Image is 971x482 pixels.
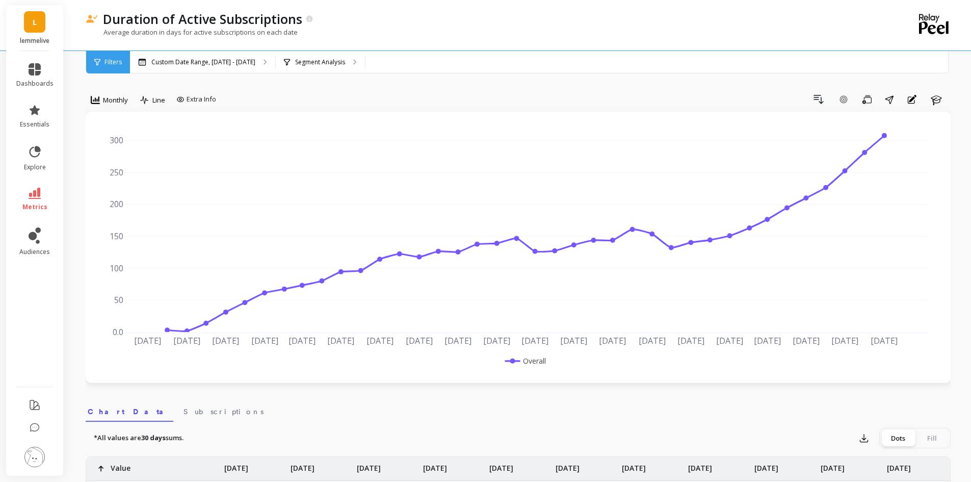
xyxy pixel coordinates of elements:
p: [DATE] [821,457,845,473]
p: Segment Analysis [295,58,345,66]
div: Dots [881,430,915,446]
strong: 30 days [141,433,166,442]
span: Chart Data [88,407,171,417]
p: [DATE] [754,457,778,473]
p: Duration of Active Subscriptions [103,10,302,28]
span: Monthly [103,95,128,105]
p: [DATE] [357,457,381,473]
p: [DATE] [887,457,911,473]
p: [DATE] [622,457,646,473]
p: lemmelive [16,37,54,45]
span: essentials [20,120,49,129]
p: *All values are sums. [94,433,183,443]
div: Fill [915,430,949,446]
p: [DATE] [423,457,447,473]
img: profile picture [24,447,45,467]
span: Line [152,95,165,105]
span: metrics [22,203,47,211]
span: L [33,16,37,28]
span: explore [24,163,46,171]
p: [DATE] [291,457,314,473]
span: Filters [104,58,122,66]
p: [DATE] [489,457,513,473]
p: [DATE] [556,457,580,473]
img: header icon [86,15,98,23]
span: dashboards [16,80,54,88]
nav: Tabs [86,398,951,422]
p: Average duration in days for active subscriptions on each date [86,28,298,37]
p: Custom Date Range, [DATE] - [DATE] [151,58,255,66]
span: Subscriptions [183,407,264,417]
span: audiences [19,248,50,256]
p: [DATE] [688,457,712,473]
p: [DATE] [224,457,248,473]
p: Value [111,457,130,473]
span: Extra Info [187,94,216,105]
